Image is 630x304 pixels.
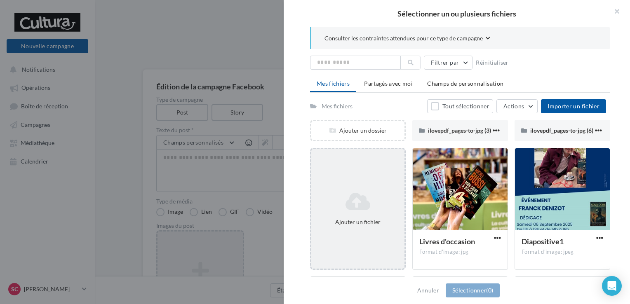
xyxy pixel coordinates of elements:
button: Réinitialiser [472,58,512,68]
div: Format d'image: jpeg [522,248,603,256]
button: Annuler [414,285,442,295]
span: Partagés avec moi [364,80,413,87]
span: Importer un fichier [548,103,599,110]
span: Diapositive1 [522,237,564,246]
button: Sélectionner(0) [446,283,500,297]
h2: Sélectionner un ou plusieurs fichiers [297,10,617,17]
span: Livres d'occasion [419,237,475,246]
div: Open Intercom Messenger [602,276,622,296]
span: Mes fichiers [317,80,350,87]
button: Filtrer par [424,56,472,70]
span: (0) [486,287,493,294]
span: ilovepdf_pages-to-jpg (3) [428,127,491,134]
button: Tout sélectionner [427,99,493,113]
span: Consulter les contraintes attendues pour ce type de campagne [324,34,483,42]
button: Importer un fichier [541,99,606,113]
button: Consulter les contraintes attendues pour ce type de campagne [324,34,490,44]
div: Ajouter un dossier [311,126,404,135]
span: ilovepdf_pages-to-jpg (6) [530,127,593,134]
div: Format d'image: jpg [419,248,501,256]
span: Actions [503,103,524,110]
span: Champs de personnalisation [427,80,503,87]
div: Ajouter un fichier [315,218,401,226]
button: Actions [496,99,538,113]
div: Mes fichiers [322,102,353,110]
